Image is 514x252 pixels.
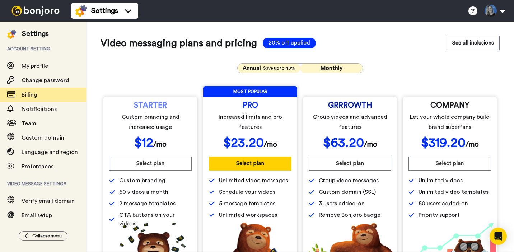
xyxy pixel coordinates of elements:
span: Group video messages [319,176,379,185]
span: Annual [243,64,261,73]
span: /mo [466,141,479,148]
span: Custom branding and increased usage [111,112,191,132]
span: Billing [22,92,37,98]
span: Language and region [22,149,78,155]
span: Custom domain (SSL) [319,188,376,196]
span: $ 23.20 [223,136,264,149]
button: See all inclusions [447,36,500,50]
span: Custom domain [22,135,64,141]
span: PRO [243,103,258,108]
span: Group videos and advanced features [310,112,390,132]
span: 20% off applied [263,38,316,48]
button: Select plan [109,157,192,171]
span: COMPANY [430,103,469,108]
button: Select plan [209,157,291,171]
span: Email setup [22,213,52,218]
span: Custom branding [119,176,165,185]
span: Let your whole company build brand superfans [410,112,490,132]
span: /mo [153,141,167,148]
span: Verify email domain [22,198,75,204]
span: My profile [22,63,48,69]
span: Settings [91,6,118,16]
div: Open Intercom Messenger [490,228,507,245]
span: Unlimited video messages [219,176,288,185]
span: $ 319.20 [421,136,466,149]
span: Save up to 40% [263,65,295,71]
button: Select plan [408,157,491,171]
span: GRRROWTH [328,103,372,108]
img: settings-colored.svg [7,30,16,39]
span: Unlimited workspaces [219,211,277,219]
span: STARTER [134,103,167,108]
span: 50 users added-on [419,199,468,208]
span: Monthly [321,65,342,71]
span: Unlimited video templates [419,188,489,196]
button: Monthly [300,64,363,73]
span: CTA buttons on your videos [119,211,192,228]
span: Video messaging plans and pricing [101,36,257,50]
span: Change password [22,78,69,83]
span: Unlimited videos [419,176,463,185]
span: Priority support [419,211,460,219]
span: 5 message templates [219,199,275,208]
span: /mo [364,141,377,148]
span: Remove Bonjoro badge [319,211,380,219]
img: settings-colored.svg [75,5,87,17]
span: $ 63.20 [323,136,364,149]
button: AnnualSave up to 40% [238,64,300,73]
span: 2 message templates [119,199,176,208]
button: Collapse menu [19,231,67,241]
span: $ 12 [134,136,153,149]
button: Select plan [309,157,391,171]
span: Notifications [22,106,57,112]
span: /mo [264,141,277,148]
span: Team [22,121,36,126]
div: Settings [22,29,49,39]
span: Increased limits and pro features [210,112,290,132]
span: MOST POPULAR [203,86,297,97]
img: bj-logo-header-white.svg [9,6,62,16]
span: 3 users added-on [319,199,365,208]
span: 50 videos a month [119,188,168,196]
span: Schedule your videos [219,188,275,196]
span: Collapse menu [32,233,62,239]
span: Preferences [22,164,53,169]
